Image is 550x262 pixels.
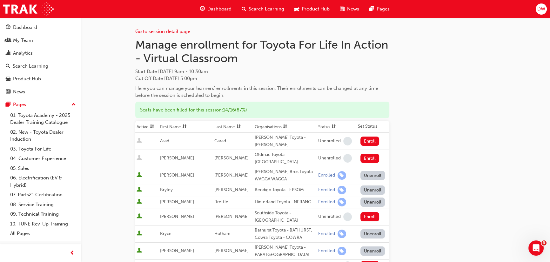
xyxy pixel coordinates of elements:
[213,121,253,133] th: Toggle SortBy
[3,20,78,99] button: DashboardMy TeamAnalyticsSearch LearningProduct HubNews
[135,38,389,65] h1: Manage enrollment for Toyota For Life In Action - Virtual Classroom
[214,231,230,236] span: Hotham
[318,248,335,254] div: Enrolled
[3,73,78,85] a: Product Hub
[160,231,171,236] span: Bryce
[343,154,352,163] span: learningRecordVerb_NONE-icon
[364,3,395,16] a: pages-iconPages
[13,101,26,108] div: Pages
[13,63,48,70] div: Search Learning
[207,5,231,13] span: Dashboard
[3,60,78,72] a: Search Learning
[70,249,75,257] span: prev-icon
[536,3,547,15] button: DW
[294,5,299,13] span: car-icon
[242,5,246,13] span: search-icon
[338,230,346,238] span: learningRecordVerb_ENROLL-icon
[137,231,142,237] span: User is active
[360,229,385,238] button: Unenroll
[335,3,364,16] a: news-iconNews
[160,172,194,178] span: [PERSON_NAME]
[160,214,194,219] span: [PERSON_NAME]
[318,138,341,144] div: Unenrolled
[13,75,41,83] div: Product Hub
[237,3,289,16] a: search-iconSearch Learning
[6,64,10,69] span: search-icon
[6,102,10,108] span: pages-icon
[8,164,78,173] a: 05. Sales
[214,155,248,161] span: [PERSON_NAME]
[318,214,341,220] div: Unenrolled
[332,124,336,130] span: sorting-icon
[8,200,78,210] a: 08. Service Training
[3,2,54,16] img: Trak
[160,187,173,192] span: Bryley
[137,172,142,178] span: User is active
[360,246,385,256] button: Unenroll
[255,186,316,194] div: Bendigo Toyota - EPSOM
[13,24,37,31] div: Dashboard
[255,244,316,258] div: [PERSON_NAME] Toyota - PARA [GEOGRAPHIC_DATA]
[318,231,335,237] div: Enrolled
[6,89,10,95] span: news-icon
[253,121,317,133] th: Toggle SortBy
[214,199,228,205] span: Brettle
[135,29,190,34] a: Go to session detail page
[360,137,379,146] button: Enroll
[150,124,154,130] span: sorting-icon
[137,138,142,144] span: User is inactive
[214,138,226,144] span: Garad
[255,227,316,241] div: Bathurst Toyota - BATHURST, Cowra Toyota - COWRA
[3,86,78,98] a: News
[195,3,237,16] a: guage-iconDashboard
[214,248,248,253] span: [PERSON_NAME]
[528,240,544,256] iframe: Intercom live chat
[137,199,142,205] span: User is active
[135,121,159,133] th: Toggle SortBy
[343,212,352,221] span: learningRecordVerb_NONE-icon
[340,5,345,13] span: news-icon
[338,171,346,180] span: learningRecordVerb_ENROLL-icon
[8,209,78,219] a: 09. Technical Training
[255,134,316,148] div: [PERSON_NAME] Toyota - [PERSON_NAME]
[6,25,10,30] span: guage-icon
[318,155,341,161] div: Unenrolled
[360,171,385,180] button: Unenroll
[182,124,187,130] span: sorting-icon
[8,173,78,190] a: 06. Electrification (EV & Hybrid)
[338,198,346,206] span: learningRecordVerb_ENROLL-icon
[71,101,76,109] span: up-icon
[8,111,78,127] a: 01. Toyota Academy - 2025 Dealer Training Catalogue
[255,168,316,183] div: [PERSON_NAME] Bros Toyota - WAGGA WAGGA
[8,190,78,200] a: 07. Parts21 Certification
[8,144,78,154] a: 03. Toyota For Life
[8,154,78,164] a: 04. Customer Experience
[369,5,374,13] span: pages-icon
[283,124,287,130] span: sorting-icon
[3,35,78,46] a: My Team
[360,198,385,207] button: Unenroll
[317,121,357,133] th: Toggle SortBy
[135,76,197,81] span: Cut Off Date : [DATE] 5:00pm
[8,219,78,229] a: 10. TUNE Rev-Up Training
[6,38,10,44] span: people-icon
[135,68,389,75] span: Start Date :
[6,50,10,56] span: chart-icon
[3,22,78,33] a: Dashboard
[318,187,335,193] div: Enrolled
[302,5,330,13] span: Product Hub
[318,199,335,205] div: Enrolled
[137,248,142,254] span: User is active
[357,121,389,133] th: Set Status
[135,102,389,118] div: Seats have been filled for this session : 14 / 16 ( 87% )
[343,137,352,145] span: learningRecordVerb_NONE-icon
[360,154,379,163] button: Enroll
[158,69,208,74] span: [DATE] 9am - 10:30am
[160,138,169,144] span: Asad
[236,124,241,130] span: sorting-icon
[3,99,78,111] button: Pages
[214,214,248,219] span: [PERSON_NAME]
[160,199,194,205] span: [PERSON_NAME]
[318,172,335,178] div: Enrolled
